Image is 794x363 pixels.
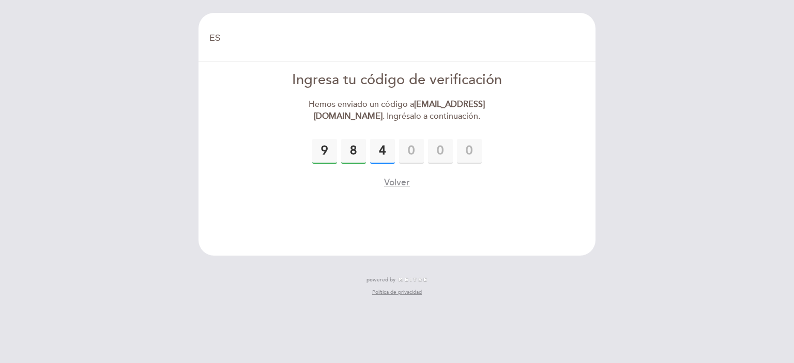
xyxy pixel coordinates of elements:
[372,289,422,296] a: Política de privacidad
[398,277,427,282] img: MEITRE
[312,139,337,164] input: 0
[279,99,516,122] div: Hemos enviado un código a . Ingrésalo a continuación.
[367,276,427,283] a: powered by
[314,99,485,121] strong: [EMAIL_ADDRESS][DOMAIN_NAME]
[428,139,453,164] input: 0
[370,139,395,164] input: 0
[279,70,516,90] div: Ingresa tu código de verificación
[341,139,366,164] input: 0
[457,139,482,164] input: 0
[367,276,395,283] span: powered by
[399,139,424,164] input: 0
[384,176,410,189] button: Volver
